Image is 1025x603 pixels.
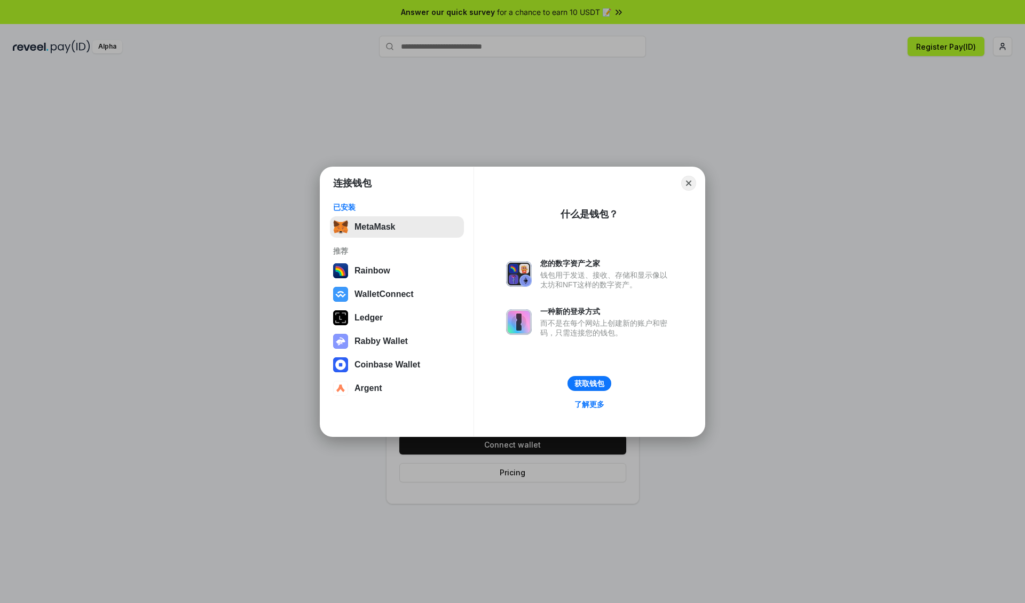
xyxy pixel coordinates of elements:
[330,331,464,352] button: Rabby Wallet
[333,220,348,234] img: svg+xml,%3Csvg%20fill%3D%22none%22%20height%3D%2233%22%20viewBox%3D%220%200%2035%2033%22%20width%...
[540,307,673,316] div: 一种新的登录方式
[333,246,461,256] div: 推荐
[333,381,348,396] img: svg+xml,%3Csvg%20width%3D%2228%22%20height%3D%2228%22%20viewBox%3D%220%200%2028%2028%22%20fill%3D...
[574,379,604,388] div: 获取钱包
[354,383,382,393] div: Argent
[354,289,414,299] div: WalletConnect
[354,222,395,232] div: MetaMask
[333,357,348,372] img: svg+xml,%3Csvg%20width%3D%2228%22%20height%3D%2228%22%20viewBox%3D%220%200%2028%2028%22%20fill%3D...
[330,307,464,328] button: Ledger
[333,310,348,325] img: svg+xml,%3Csvg%20xmlns%3D%22http%3A%2F%2Fwww.w3.org%2F2000%2Fsvg%22%20width%3D%2228%22%20height%3...
[333,177,372,190] h1: 连接钱包
[506,309,532,335] img: svg+xml,%3Csvg%20xmlns%3D%22http%3A%2F%2Fwww.w3.org%2F2000%2Fsvg%22%20fill%3D%22none%22%20viewBox...
[354,313,383,323] div: Ledger
[333,202,461,212] div: 已安装
[354,360,420,370] div: Coinbase Wallet
[540,270,673,289] div: 钱包用于发送、接收、存储和显示像以太坊和NFT这样的数字资产。
[540,259,673,268] div: 您的数字资产之家
[354,336,408,346] div: Rabby Wallet
[568,397,611,411] a: 了解更多
[681,176,696,191] button: Close
[574,400,604,409] div: 了解更多
[330,260,464,281] button: Rainbow
[561,208,618,221] div: 什么是钱包？
[333,334,348,349] img: svg+xml,%3Csvg%20xmlns%3D%22http%3A%2F%2Fwww.w3.org%2F2000%2Fsvg%22%20fill%3D%22none%22%20viewBox...
[540,318,673,338] div: 而不是在每个网站上创建新的账户和密码，只需连接您的钱包。
[333,287,348,302] img: svg+xml,%3Csvg%20width%3D%2228%22%20height%3D%2228%22%20viewBox%3D%220%200%2028%2028%22%20fill%3D...
[330,284,464,305] button: WalletConnect
[567,376,611,391] button: 获取钱包
[330,378,464,399] button: Argent
[354,266,390,276] div: Rainbow
[330,354,464,375] button: Coinbase Wallet
[333,263,348,278] img: svg+xml,%3Csvg%20width%3D%22120%22%20height%3D%22120%22%20viewBox%3D%220%200%20120%20120%22%20fil...
[506,261,532,287] img: svg+xml,%3Csvg%20xmlns%3D%22http%3A%2F%2Fwww.w3.org%2F2000%2Fsvg%22%20fill%3D%22none%22%20viewBox...
[330,216,464,238] button: MetaMask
